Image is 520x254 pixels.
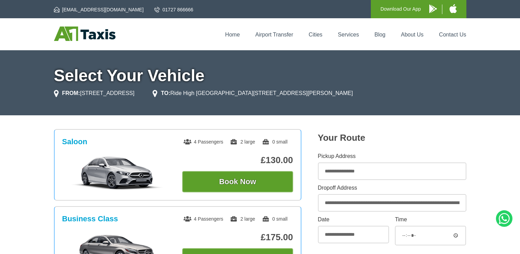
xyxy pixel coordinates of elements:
[309,32,322,38] a: Cities
[439,32,466,38] a: Contact Us
[66,156,169,190] img: Saloon
[54,89,135,97] li: [STREET_ADDRESS]
[262,139,287,145] span: 0 small
[380,5,421,13] p: Download Our App
[182,232,293,243] p: £175.00
[262,216,287,222] span: 0 small
[184,216,223,222] span: 4 Passengers
[225,32,240,38] a: Home
[54,6,144,13] a: [EMAIL_ADDRESS][DOMAIN_NAME]
[318,154,466,159] label: Pickup Address
[338,32,359,38] a: Services
[184,139,223,145] span: 4 Passengers
[318,217,389,222] label: Date
[318,133,466,143] h2: Your Route
[374,32,385,38] a: Blog
[318,185,466,191] label: Dropoff Address
[62,214,118,223] h3: Business Class
[450,4,457,13] img: A1 Taxis iPhone App
[429,4,437,13] img: A1 Taxis Android App
[182,155,293,166] p: £130.00
[62,90,80,96] strong: FROM:
[54,27,115,41] img: A1 Taxis St Albans LTD
[230,139,255,145] span: 2 large
[395,217,466,222] label: Time
[153,89,353,97] li: Ride High [GEOGRAPHIC_DATA][STREET_ADDRESS][PERSON_NAME]
[161,90,170,96] strong: TO:
[182,171,293,192] button: Book Now
[401,32,424,38] a: About Us
[54,67,466,84] h1: Select Your Vehicle
[154,6,193,13] a: 01727 866666
[255,32,293,38] a: Airport Transfer
[230,216,255,222] span: 2 large
[62,137,87,146] h3: Saloon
